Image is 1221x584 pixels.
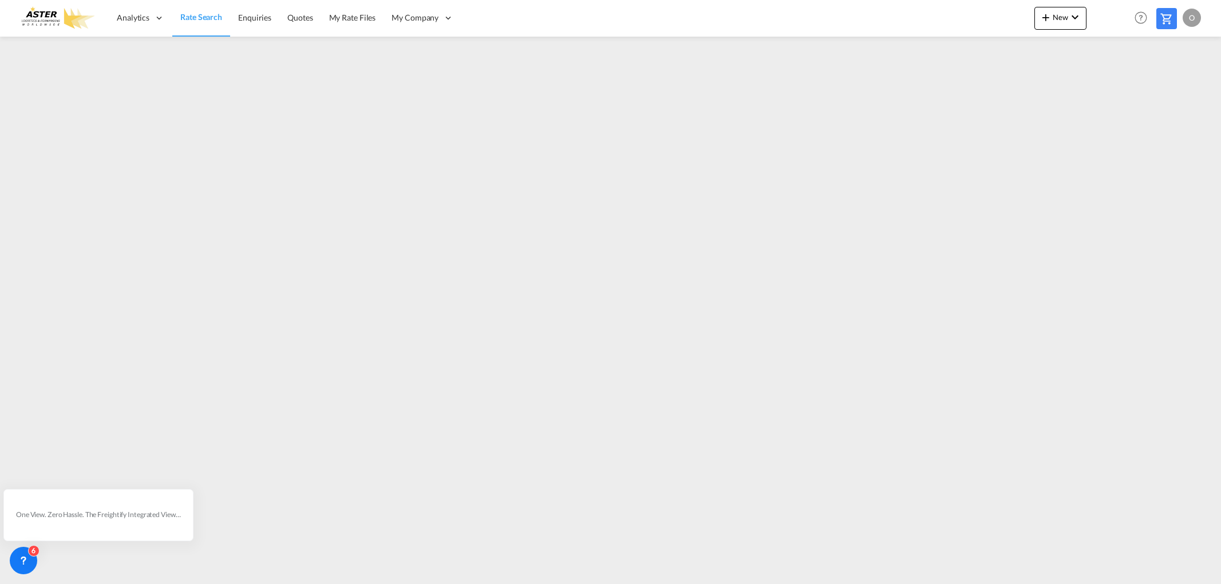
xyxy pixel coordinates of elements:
[117,12,149,23] span: Analytics
[238,13,271,22] span: Enquiries
[17,5,94,31] img: e3303e4028ba11efbf5f992c85cc34d8.png
[1183,9,1201,27] div: O
[1034,7,1086,30] button: icon-plus 400-fgNewicon-chevron-down
[1039,10,1053,24] md-icon: icon-plus 400-fg
[1068,10,1082,24] md-icon: icon-chevron-down
[392,12,438,23] span: My Company
[287,13,313,22] span: Quotes
[180,12,222,22] span: Rate Search
[1131,8,1156,29] div: Help
[1131,8,1151,27] span: Help
[329,13,376,22] span: My Rate Files
[1039,13,1082,22] span: New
